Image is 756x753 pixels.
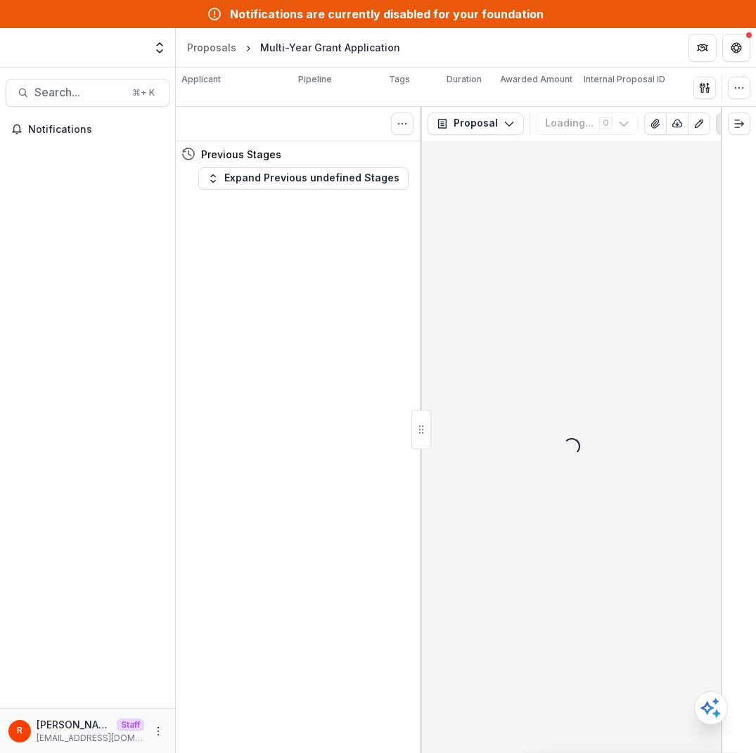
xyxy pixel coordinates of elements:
[584,73,665,86] p: Internal Proposal ID
[391,112,414,135] button: Toggle View Cancelled Tasks
[34,86,124,99] span: Search...
[150,723,167,740] button: More
[298,73,332,86] p: Pipeline
[187,40,236,55] div: Proposals
[37,732,144,745] p: [EMAIL_ADDRESS][DOMAIN_NAME]
[716,112,738,135] button: Plaintext view
[201,147,281,162] h4: Previous Stages
[389,73,410,86] p: Tags
[150,34,169,62] button: Open entity switcher
[28,124,164,136] span: Notifications
[181,37,406,58] nav: breadcrumb
[500,73,572,86] p: Awarded Amount
[428,112,524,135] button: Proposal
[536,112,639,135] button: Loading...0
[198,167,409,190] button: Expand Previous undefined Stages
[688,34,717,62] button: Partners
[17,726,23,735] div: Raj
[688,112,710,135] button: Edit as form
[129,85,158,101] div: ⌘ + K
[260,40,400,55] div: Multi-Year Grant Application
[181,37,242,58] a: Proposals
[722,34,750,62] button: Get Help
[644,112,667,135] button: View Attached Files
[694,691,728,725] button: Open AI Assistant
[6,118,169,141] button: Notifications
[37,717,111,732] p: [PERSON_NAME]
[230,6,544,22] div: Notifications are currently disabled for your foundation
[728,112,750,135] button: Expand right
[447,73,482,86] p: Duration
[117,719,144,731] p: Staff
[181,73,221,86] p: Applicant
[6,79,169,107] button: Search...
